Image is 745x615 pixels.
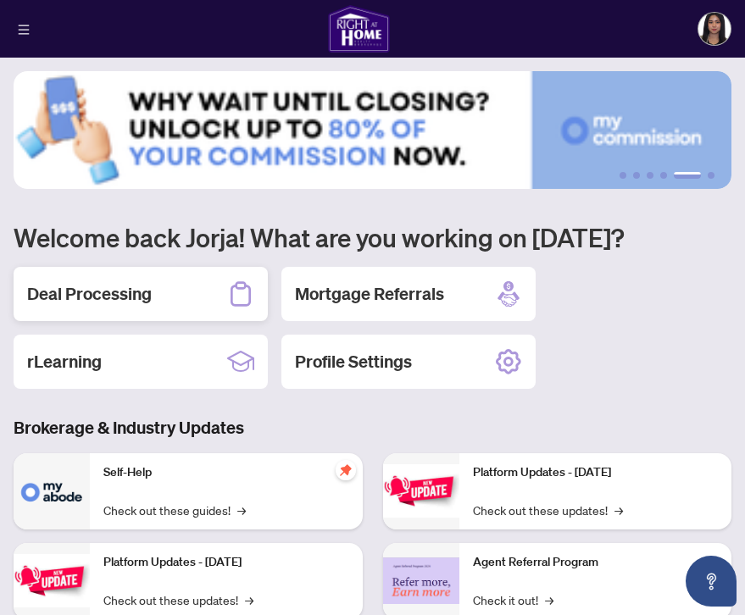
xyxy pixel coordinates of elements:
button: 1 [620,172,626,179]
h2: Profile Settings [295,350,412,374]
p: Self-Help [103,463,349,482]
button: 4 [660,172,667,179]
h2: rLearning [27,350,102,374]
button: Open asap [686,556,737,607]
a: Check it out!→ [473,590,553,609]
span: → [237,501,246,519]
h2: Mortgage Referrals [295,282,444,306]
img: Agent Referral Program [383,557,459,604]
img: Platform Updates - June 23, 2025 [383,464,459,518]
a: Check out these updates!→ [103,590,253,609]
button: 6 [708,172,714,179]
span: → [545,590,553,609]
a: Check out these guides!→ [103,501,246,519]
button: 2 [633,172,640,179]
img: logo [328,5,389,53]
img: Slide 4 [14,71,731,189]
img: Self-Help [14,453,90,529]
span: menu [18,24,30,36]
p: Agent Referral Program [473,553,719,572]
button: 3 [647,172,653,179]
p: Platform Updates - [DATE] [473,463,719,482]
img: Platform Updates - September 16, 2025 [14,554,90,607]
img: Profile Icon [698,13,731,45]
h3: Brokerage & Industry Updates [14,416,731,440]
a: Check out these updates!→ [473,501,623,519]
span: pushpin [336,460,356,480]
h1: Welcome back Jorja! What are you working on [DATE]? [14,221,731,253]
h2: Deal Processing [27,282,152,306]
span: → [245,590,253,609]
button: 5 [674,172,701,179]
p: Platform Updates - [DATE] [103,553,349,572]
span: → [614,501,623,519]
